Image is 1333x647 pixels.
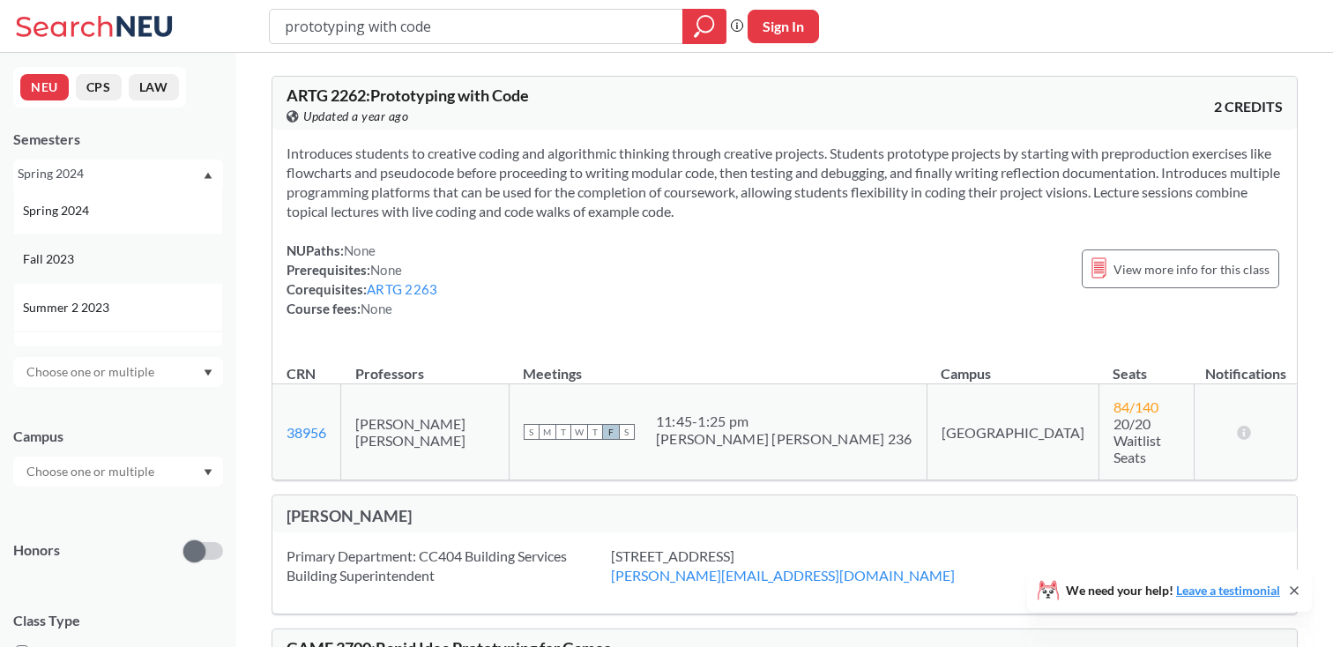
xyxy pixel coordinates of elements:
[1195,346,1297,384] th: Notifications
[1113,258,1270,280] span: View more info for this class
[656,413,912,430] div: 11:45 - 1:25 pm
[603,424,619,440] span: F
[287,547,611,585] div: Primary Department: CC404 Building Services Building Superintendent
[18,361,166,383] input: Choose one or multiple
[694,14,715,39] svg: magnifying glass
[23,249,78,269] span: Fall 2023
[571,424,587,440] span: W
[287,86,529,105] span: ARTG 2262 : Prototyping with Code
[344,242,376,258] span: None
[23,346,127,366] span: Summer Full 2023
[287,145,1280,219] span: Introduces students to creative coding and algorithmic thinking through creative projects. Studen...
[18,461,166,482] input: Choose one or multiple
[287,364,316,383] div: CRN
[23,298,113,317] span: Summer 2 2023
[656,430,912,448] div: [PERSON_NAME] [PERSON_NAME] 236
[524,424,540,440] span: S
[370,262,402,278] span: None
[1214,97,1283,116] span: 2 CREDITS
[1176,583,1280,598] a: Leave a testimonial
[1066,584,1280,597] span: We need your help!
[303,107,408,126] span: Updated a year ago
[341,346,510,384] th: Professors
[13,427,223,446] div: Campus
[76,74,122,100] button: CPS
[361,301,392,316] span: None
[619,424,635,440] span: S
[587,424,603,440] span: T
[287,241,437,318] div: NUPaths: Prerequisites: Corequisites: Course fees:
[611,547,999,585] div: [STREET_ADDRESS]
[20,74,69,100] button: NEU
[611,567,955,584] a: [PERSON_NAME][EMAIL_ADDRESS][DOMAIN_NAME]
[748,10,819,43] button: Sign In
[204,172,212,179] svg: Dropdown arrow
[509,346,927,384] th: Meetings
[23,201,93,220] span: Spring 2024
[927,384,1098,480] td: [GEOGRAPHIC_DATA]
[927,346,1098,384] th: Campus
[287,424,326,441] a: 38956
[555,424,571,440] span: T
[287,506,785,525] div: [PERSON_NAME]
[283,11,670,41] input: Class, professor, course number, "phrase"
[540,424,555,440] span: M
[204,469,212,476] svg: Dropdown arrow
[204,369,212,376] svg: Dropdown arrow
[18,164,202,183] div: Spring 2024
[341,384,510,480] td: [PERSON_NAME] [PERSON_NAME]
[1113,415,1161,465] span: 20/20 Waitlist Seats
[13,160,223,188] div: Spring 2024Dropdown arrowSpring 2025Fall 2024Summer 2 2024Summer Full 2024Summer 1 2024Spring 202...
[13,457,223,487] div: Dropdown arrow
[13,357,223,387] div: Dropdown arrow
[1098,346,1195,384] th: Seats
[367,281,437,297] a: ARTG 2263
[13,130,223,149] div: Semesters
[682,9,726,44] div: magnifying glass
[13,540,60,561] p: Honors
[129,74,179,100] button: LAW
[1113,398,1158,415] span: 84 / 140
[13,611,223,630] span: Class Type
